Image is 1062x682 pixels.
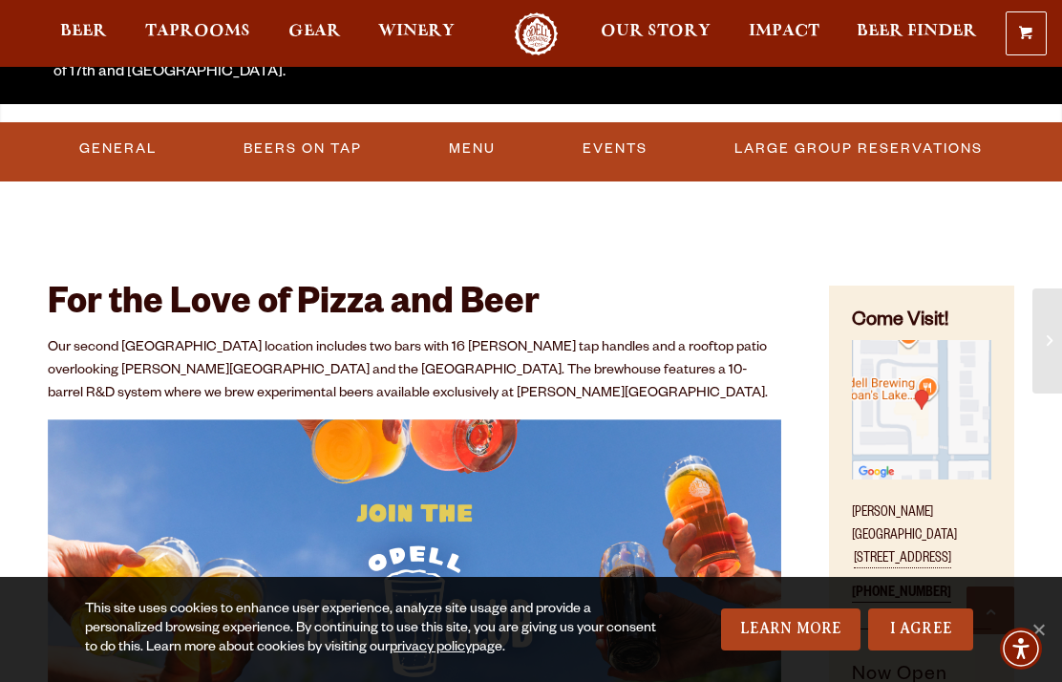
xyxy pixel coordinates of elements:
[441,127,503,171] a: Menu
[852,309,991,336] h4: Come Visit!
[852,470,991,485] a: Find on Google Maps (opens in a new window)
[727,127,990,171] a: Large Group Reservations
[133,12,263,55] a: Taprooms
[145,24,250,39] span: Taprooms
[852,491,991,571] p: [PERSON_NAME][GEOGRAPHIC_DATA]
[575,127,655,171] a: Events
[276,12,353,55] a: Gear
[868,608,973,650] a: I Agree
[500,12,572,55] a: Odell Home
[857,24,977,39] span: Beer Finder
[48,12,119,55] a: Beer
[48,337,781,406] p: Our second [GEOGRAPHIC_DATA] location includes two bars with 16 [PERSON_NAME] tap handles and a r...
[48,286,781,328] h2: For the Love of Pizza and Beer
[852,340,991,480] img: Small thumbnail of location on map
[1000,628,1042,670] div: Accessibility Menu
[378,24,455,39] span: Winery
[721,608,861,650] a: Learn More
[60,24,107,39] span: Beer
[749,24,819,39] span: Impact
[588,12,723,55] a: Our Story
[72,127,164,171] a: General
[85,601,665,658] div: This site uses cookies to enhance user experience, analyze site usage and provide a personalized ...
[390,641,472,656] a: privacy policy
[736,12,832,55] a: Impact
[366,12,467,55] a: Winery
[236,127,370,171] a: Beers On Tap
[601,24,711,39] span: Our Story
[288,24,341,39] span: Gear
[844,12,989,55] a: Beer Finder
